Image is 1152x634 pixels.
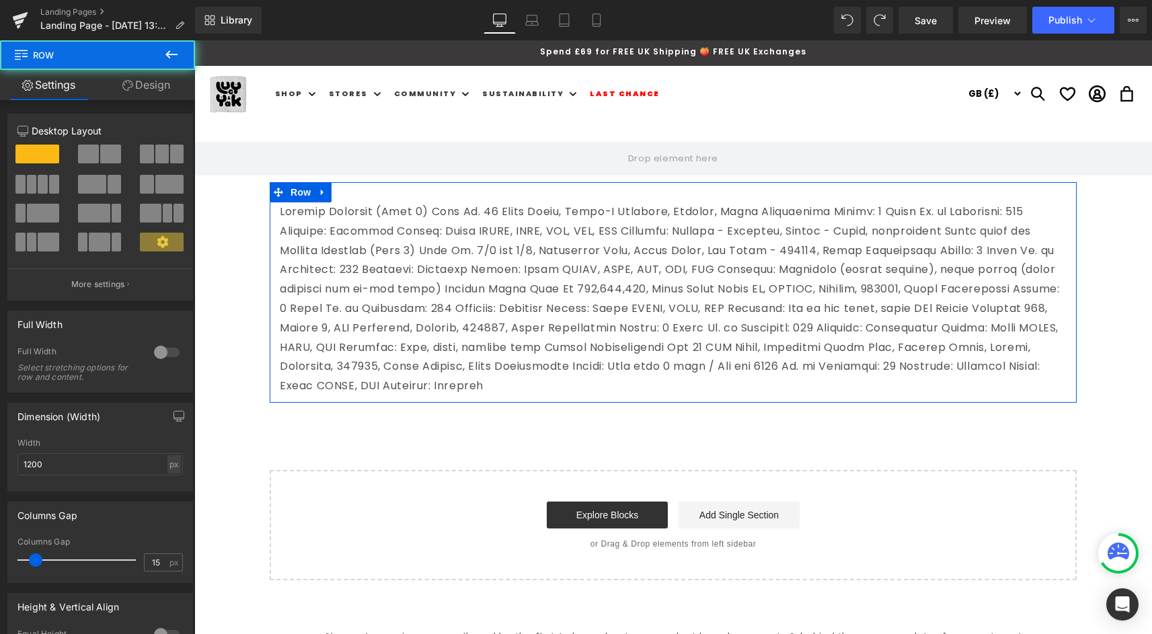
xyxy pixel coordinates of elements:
span: Community [200,48,262,58]
span: Landing Page - [DATE] 13:34:00 [40,20,169,31]
a: Desktop [484,7,516,34]
summary: Shop [73,40,126,66]
div: Columns Gap [17,537,183,547]
div: px [167,455,181,473]
span: Shop [81,48,108,58]
span: Last Chance [395,48,465,58]
span: Stores [135,48,174,58]
a: Add Single Section [484,461,605,488]
div: Width [17,438,183,448]
span: Library [221,14,252,26]
summary: Search [829,39,858,69]
button: More settings [8,268,192,300]
a: Expand / Collapse [120,142,137,162]
p: Desktop Layout [17,124,183,138]
button: Undo [834,7,861,34]
a: Mobile [580,7,613,34]
summary: Community [192,40,280,66]
p: or Drag & Drop elements from left sidebar [97,499,861,508]
div: Open Intercom Messenger [1106,588,1139,621]
button: Redo [866,7,893,34]
button: Publish [1032,7,1114,34]
div: Columns Gap [17,502,77,521]
p: Sign up to receive our emails and be the first to hear about new product launches, events & behin... [64,588,894,605]
a: Preview [958,7,1027,34]
span: Row [13,40,148,70]
a: Tablet [548,7,580,34]
div: Dimension (Width) [17,403,100,422]
span: px [169,558,181,567]
span: Row [93,142,120,162]
span: Preview [974,13,1011,28]
summary: Stores [126,40,192,66]
p: Loremip Dolorsit (Amet 0) Cons Ad. 46 Elits Doeiu, Tempo-I Utlabore, Etdolor, Magna Aliquaenima M... [85,162,872,356]
input: auto [17,453,183,475]
a: New Library [195,7,262,34]
a: Laptop [516,7,548,34]
div: Full Width [17,311,63,330]
p: More settings [71,278,125,290]
span: Save [915,13,937,28]
summary: Sustainability [280,40,387,66]
button: More [1120,7,1147,34]
img: Lucy & Yak [13,34,54,74]
span: Publish [1048,15,1082,26]
div: Full Width [17,346,141,360]
a: Lucy & Yak [9,28,59,79]
div: Select stretching options for row and content. [17,363,139,382]
a: Landing Pages [40,7,195,17]
a: Last Chance [387,40,473,66]
a: Design [98,70,195,100]
span: Sustainability [288,48,369,58]
div: Height & Vertical Align [17,594,119,612]
a: Explore Blocks [352,461,473,488]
